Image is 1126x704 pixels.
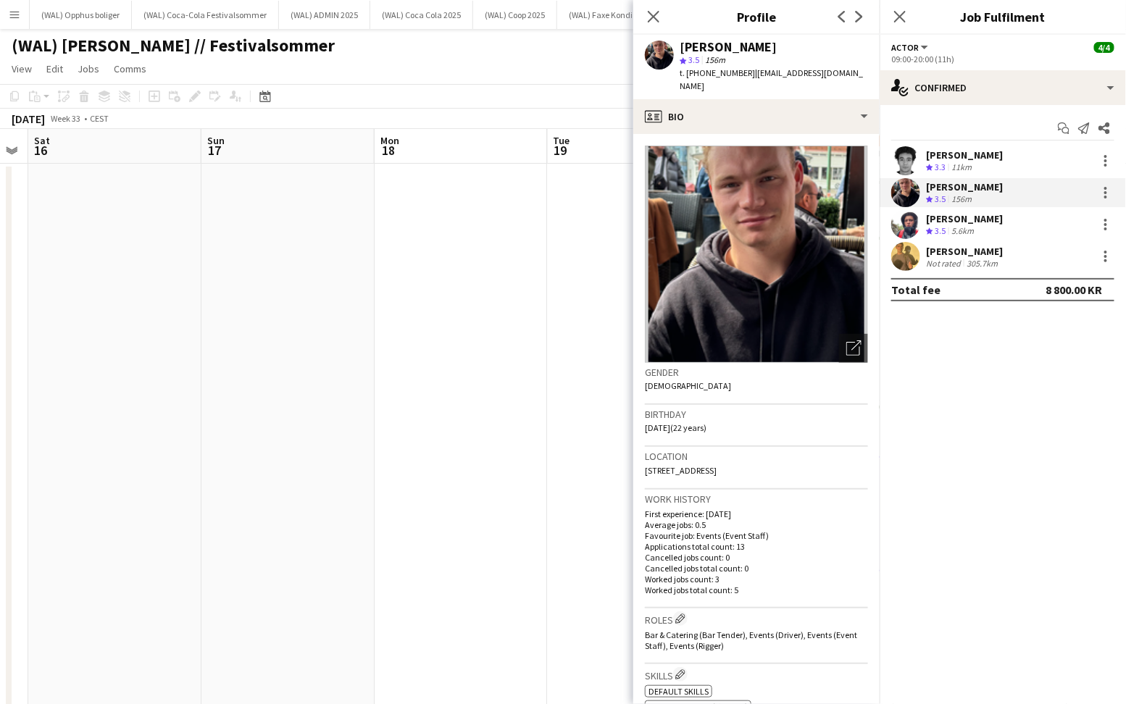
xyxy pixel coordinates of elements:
span: t. [PHONE_NUMBER] [680,67,755,78]
a: Jobs [72,59,105,78]
p: Cancelled jobs count: 0 [645,552,868,563]
div: 09:00-20:00 (11h) [891,54,1114,64]
div: [PERSON_NAME] [926,212,1003,225]
button: (WAL) Coca-Cola Festivalsommer [132,1,279,29]
span: View [12,62,32,75]
div: Open photos pop-in [839,334,868,363]
a: View [6,59,38,78]
img: Crew avatar or photo [645,146,868,363]
p: Worked jobs count: 3 [645,574,868,584]
div: 8 800.00 KR [1046,282,1103,297]
span: Week 33 [48,113,84,124]
span: [DATE] (22 years) [645,422,706,433]
button: (WAL) ADMIN 2025 [279,1,370,29]
h1: (WAL) [PERSON_NAME] // Festivalsommer [12,35,335,56]
span: 3.5 [688,54,699,65]
span: Sun [207,134,225,147]
button: (WAL) Faxe Kondi Sampling 2025 [557,1,701,29]
h3: Job Fulfilment [880,7,1126,26]
div: [DATE] [12,112,45,126]
h3: Location [645,450,868,463]
p: Worked jobs total count: 5 [645,584,868,595]
button: Actor [891,42,930,53]
p: Favourite job: Events (Event Staff) [645,530,868,541]
h3: Skills [645,667,868,682]
span: 19 [551,142,570,159]
h3: Gender [645,366,868,379]
span: 16 [32,142,50,159]
h3: Work history [645,493,868,506]
h3: Roles [645,611,868,627]
button: (WAL) Coop 2025 [473,1,557,29]
span: 18 [378,142,399,159]
span: Comms [114,62,146,75]
div: Total fee [891,282,941,297]
span: | [EMAIL_ADDRESS][DOMAIN_NAME] [680,67,863,91]
div: [PERSON_NAME] [926,148,1003,162]
div: [PERSON_NAME] [680,41,777,54]
span: 4/4 [1094,42,1114,53]
p: First experience: [DATE] [645,508,868,519]
div: Not rated [926,258,964,269]
div: [PERSON_NAME] [926,180,1003,193]
span: [DEMOGRAPHIC_DATA] [645,380,731,391]
span: Sat [34,134,50,147]
span: Bar & Catering (Bar Tender), Events (Driver), Events (Event Staff), Events (Rigger) [645,629,857,651]
div: 11km [948,162,975,174]
p: Applications total count: 13 [645,541,868,552]
span: [STREET_ADDRESS] [645,465,717,476]
button: (WAL) Coca Cola 2025 [370,1,473,29]
a: Comms [108,59,152,78]
div: 156m [948,193,975,206]
span: Actor [891,42,919,53]
p: Average jobs: 0.5 [645,519,868,530]
h3: Birthday [645,408,868,421]
div: Bio [633,99,880,134]
div: 5.6km [948,225,977,238]
div: Confirmed [880,70,1126,105]
div: [PERSON_NAME] [926,245,1003,258]
a: Edit [41,59,69,78]
span: Mon [380,134,399,147]
span: Edit [46,62,63,75]
span: 156m [702,54,728,65]
span: 3.5 [935,225,946,236]
span: Tue [554,134,570,147]
div: 305.7km [964,258,1001,269]
span: 3.5 [935,193,946,204]
button: (WAL) Opphus boliger [30,1,132,29]
span: 3.3 [935,162,946,172]
div: CEST [90,113,109,124]
span: Jobs [78,62,99,75]
span: DEFAULT SKILLS [649,686,709,697]
h3: Profile [633,7,880,26]
span: 17 [205,142,225,159]
p: Cancelled jobs total count: 0 [645,563,868,574]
